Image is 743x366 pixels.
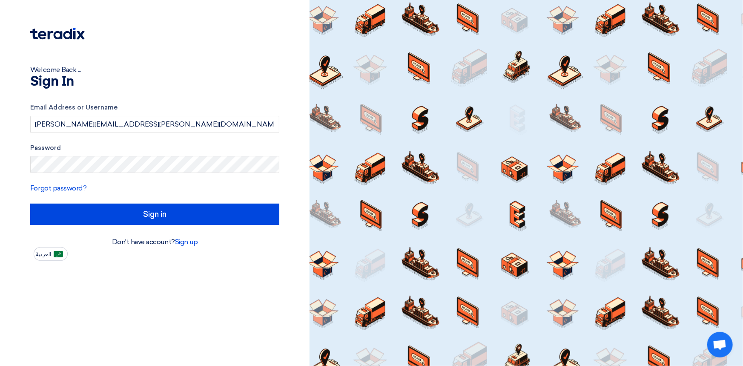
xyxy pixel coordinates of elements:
[175,238,198,246] a: Sign up
[30,75,279,89] h1: Sign In
[30,143,279,153] label: Password
[30,103,279,112] label: Email Address or Username
[30,237,279,247] div: Don't have account?
[30,116,279,133] input: Enter your business email or username
[34,247,68,261] button: العربية
[707,332,733,357] a: Open chat
[54,251,63,257] img: ar-AR.png
[36,251,51,257] span: العربية
[30,184,86,192] a: Forgot password?
[30,28,85,40] img: Teradix logo
[30,204,279,225] input: Sign in
[30,65,279,75] div: Welcome Back ...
